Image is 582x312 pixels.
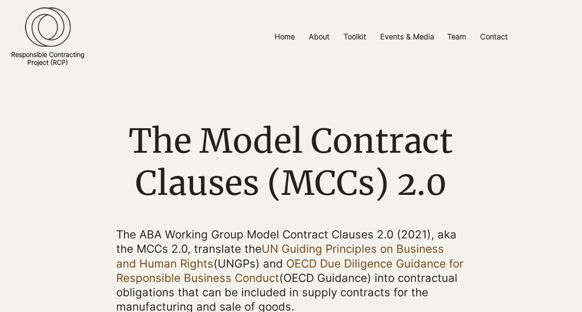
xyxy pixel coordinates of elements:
a: OECD Due Diligence Guidance for Responsible Business Conduct [116,257,463,285]
p: Toolkit [339,26,371,47]
a: About [302,26,337,47]
a: UN Guiding Principles on Business and Human Rights [116,242,444,270]
p: Home [270,26,300,47]
p: Contact [476,26,513,47]
a: Events & Media [373,26,440,47]
a: Team [440,26,473,47]
a: Home [268,26,302,47]
a: Contact [473,26,515,47]
a: Responsible ContractingProject (RCP) [11,50,84,66]
p: Team [443,26,471,47]
nav: Site [200,26,582,47]
p: Events & Media [375,26,439,47]
a: Toolkit [337,26,373,47]
span: The Model Contract Clauses (MCCs) 2.0 [129,120,453,204]
p: About [304,26,334,47]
